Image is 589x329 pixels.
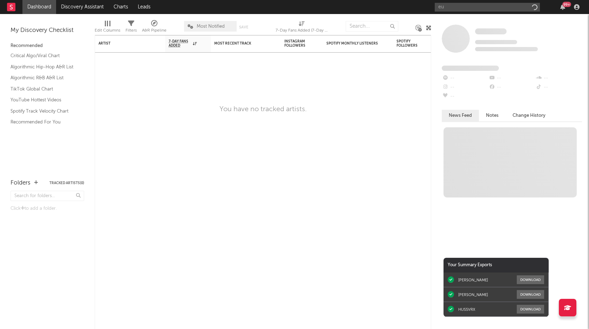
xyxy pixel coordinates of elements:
[517,305,544,314] button: Download
[442,83,488,92] div: --
[488,74,535,83] div: --
[479,110,506,121] button: Notes
[560,4,565,10] button: 99+
[458,307,475,312] div: HUSSVRX
[326,41,379,46] div: Spotify Monthly Listeners
[11,179,31,187] div: Folders
[458,277,488,282] div: [PERSON_NAME]
[488,83,535,92] div: --
[475,28,507,35] a: Some Artist
[346,21,398,32] input: Search...
[219,105,307,114] div: You have no tracked artists.
[239,25,248,29] button: Save
[197,24,225,29] span: Most Notified
[444,258,549,273] div: Your Summary Exports
[11,96,77,104] a: YouTube Hottest Videos
[142,18,167,38] div: A&R Pipeline
[458,292,488,297] div: [PERSON_NAME]
[442,74,488,83] div: --
[535,83,582,92] div: --
[95,18,120,38] div: Edit Columns
[169,39,191,48] span: 7-Day Fans Added
[276,26,328,35] div: 7-Day Fans Added (7-Day Fans Added)
[475,28,507,34] span: Some Artist
[11,118,77,126] a: Recommended For You
[284,39,309,48] div: Instagram Followers
[442,110,479,121] button: News Feed
[11,26,84,35] div: My Discovery Checklist
[99,41,151,46] div: Artist
[506,110,553,121] button: Change History
[11,42,84,50] div: Recommended
[126,26,137,35] div: Filters
[517,275,544,284] button: Download
[442,92,488,101] div: --
[397,39,421,48] div: Spotify Followers
[11,107,77,115] a: Spotify Track Velocity Chart
[214,41,267,46] div: Most Recent Track
[126,18,137,38] div: Filters
[11,63,77,71] a: Algorithmic Hip-Hop A&R List
[142,26,167,35] div: A&R Pipeline
[276,18,328,38] div: 7-Day Fans Added (7-Day Fans Added)
[11,52,77,60] a: Critical Algo/Viral Chart
[435,3,540,12] input: Search for artists
[475,47,538,51] span: 0 fans last week
[442,66,499,71] span: Fans Added by Platform
[11,191,84,201] input: Search for folders...
[517,290,544,299] button: Download
[562,2,571,7] div: 99 +
[11,204,84,213] div: Click to add a folder.
[49,181,84,185] button: Tracked Artists(0)
[11,74,77,82] a: Algorithmic R&B A&R List
[11,85,77,93] a: TikTok Global Chart
[95,26,120,35] div: Edit Columns
[475,40,517,44] span: Tracking Since: [DATE]
[535,74,582,83] div: --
